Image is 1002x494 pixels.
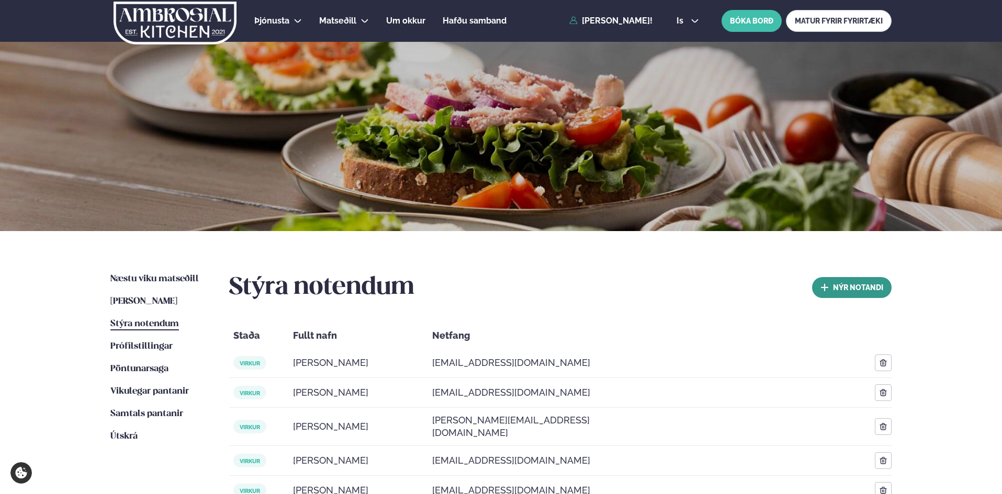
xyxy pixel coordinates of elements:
span: Pöntunarsaga [110,364,168,373]
span: Matseðill [319,16,356,26]
span: [PERSON_NAME] [293,454,368,467]
a: Matseðill [319,15,356,27]
span: [EMAIL_ADDRESS][DOMAIN_NAME] [432,386,590,399]
span: virkur [233,454,266,467]
a: Næstu viku matseðill [110,273,199,285]
img: logo [112,2,238,44]
span: [EMAIL_ADDRESS][DOMAIN_NAME] [432,454,590,467]
span: [PERSON_NAME] [110,297,177,306]
span: virkur [233,420,266,433]
a: [PERSON_NAME] [110,295,177,308]
span: virkur [233,386,266,399]
span: Um okkur [386,16,425,26]
button: is [668,17,707,25]
a: [PERSON_NAME]! [569,16,652,26]
a: MATUR FYRIR FYRIRTÆKI [786,10,892,32]
div: Fullt nafn [289,323,428,348]
span: Þjónusta [254,16,289,26]
div: Netfang [428,323,606,348]
h2: Stýra notendum [229,273,414,302]
a: Prófílstillingar [110,340,173,353]
span: Samtals pantanir [110,409,183,418]
div: Staða [229,323,289,348]
span: Útskrá [110,432,138,441]
a: Um okkur [386,15,425,27]
button: nýr Notandi [812,277,892,298]
span: [EMAIL_ADDRESS][DOMAIN_NAME] [432,357,590,369]
a: Þjónusta [254,15,289,27]
button: BÓKA BORÐ [722,10,782,32]
span: Prófílstillingar [110,342,173,351]
a: Vikulegar pantanir [110,385,189,398]
span: Stýra notendum [110,319,179,328]
span: [PERSON_NAME][EMAIL_ADDRESS][DOMAIN_NAME] [432,414,602,439]
span: is [677,17,686,25]
span: [PERSON_NAME] [293,420,368,433]
a: Hafðu samband [443,15,506,27]
span: [PERSON_NAME] [293,386,368,399]
a: Útskrá [110,430,138,443]
span: virkur [233,356,266,370]
span: Hafðu samband [443,16,506,26]
span: [PERSON_NAME] [293,357,368,369]
a: Samtals pantanir [110,408,183,420]
a: Pöntunarsaga [110,363,168,375]
span: Vikulegar pantanir [110,387,189,396]
a: Stýra notendum [110,318,179,330]
a: Cookie settings [10,462,32,484]
span: Næstu viku matseðill [110,274,199,283]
